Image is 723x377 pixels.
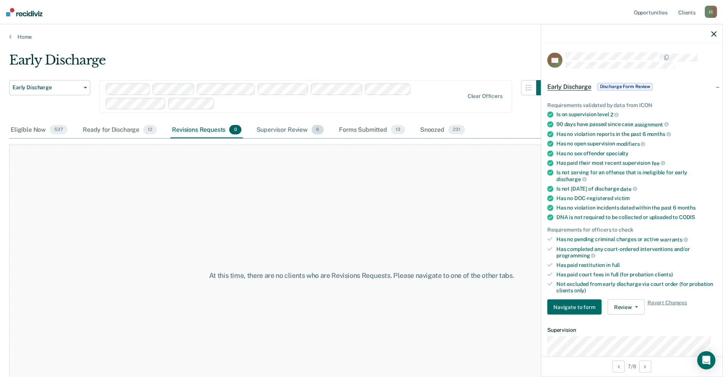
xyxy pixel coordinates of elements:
[547,327,717,333] dt: Supervision
[547,227,717,233] div: Requirements for officers to check
[556,236,717,243] div: Has no pending criminal charges or active
[679,214,695,220] span: CODIS
[556,111,717,118] div: Is on supervision level
[547,300,602,315] button: Navigate to form
[612,262,620,268] span: full
[337,122,406,139] div: Forms Submitted
[547,83,591,90] span: Early Discharge
[9,52,551,74] div: Early Discharge
[556,140,717,147] div: Has no open supervision
[391,125,405,135] span: 13
[9,122,69,139] div: Eligible Now
[541,74,723,99] div: Early DischargeDischarge Form Review
[229,125,241,135] span: 0
[614,195,630,201] span: victim
[556,262,717,268] div: Has paid restitution in
[652,160,665,166] span: fee
[639,360,651,372] button: Next Opportunity
[705,6,717,18] div: J C
[556,214,717,221] div: DNA is not required to be collected or uploaded to
[556,176,587,182] span: discharge
[556,195,717,202] div: Has no DOC-registered
[50,125,68,135] span: 537
[556,246,717,259] div: Has completed any court-ordered interventions and/or
[419,122,466,139] div: Snoozed
[620,186,637,192] span: date
[541,356,723,376] div: 7 / 8
[556,185,717,192] div: Is not [DATE] of discharge
[255,122,326,139] div: Supervisor Review
[556,150,717,156] div: Has no sex offender
[547,102,717,108] div: Requirements validated by data from ICON
[597,83,653,90] span: Discharge Form Review
[81,122,158,139] div: Ready for Discharge
[448,125,465,135] span: 231
[635,121,669,127] span: assignment
[556,159,717,166] div: Has paid their most recent supervision
[556,281,717,293] div: Not excluded from early discharge via court order (for probation clients
[556,252,595,259] span: programming
[547,300,605,315] a: Navigate to form link
[143,125,157,135] span: 12
[613,360,625,372] button: Previous Opportunity
[556,169,717,182] div: Is not serving for an offense that is ineligible for early
[9,33,714,40] a: Home
[647,300,687,315] span: Revert Changes
[655,271,673,277] span: clients)
[556,121,717,128] div: 90 days have passed since case
[574,287,586,293] span: only)
[556,205,717,211] div: Has no violation incidents dated within the past 6
[677,205,696,211] span: months
[13,84,81,91] span: Early Discharge
[468,93,502,99] div: Clear officers
[606,150,628,156] span: specialty
[616,140,646,147] span: modifiers
[6,8,43,16] img: Recidiviz
[170,122,243,139] div: Revisions Requests
[312,125,324,135] span: 6
[647,131,671,137] span: months
[186,271,538,280] div: At this time, there are no clients who are Revisions Requests. Please navigate to one of the othe...
[660,236,688,242] span: warrants
[697,351,715,369] div: Open Intercom Messenger
[608,300,644,315] button: Review
[556,271,717,278] div: Has paid court fees in full (for probation
[610,112,619,118] span: 2
[556,131,717,137] div: Has no violation reports in the past 6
